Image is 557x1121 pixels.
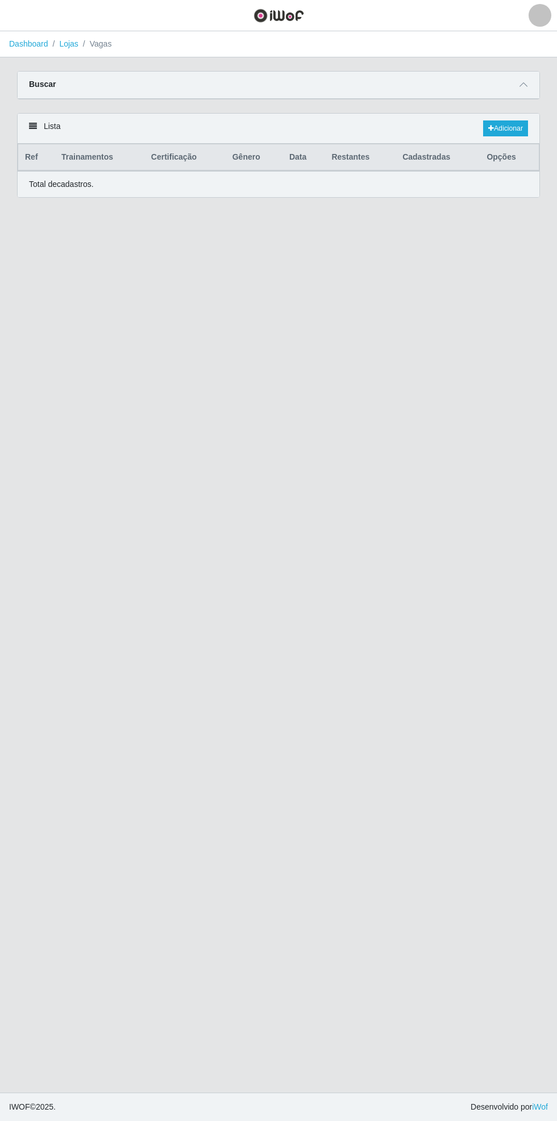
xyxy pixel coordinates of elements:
[471,1101,548,1113] span: Desenvolvido por
[144,144,226,171] th: Certificação
[29,80,56,89] strong: Buscar
[18,114,539,144] div: Lista
[9,39,48,48] a: Dashboard
[226,144,282,171] th: Gênero
[325,144,396,171] th: Restantes
[18,144,55,171] th: Ref
[483,120,528,136] a: Adicionar
[9,1102,30,1111] span: IWOF
[282,144,325,171] th: Data
[480,144,539,171] th: Opções
[396,144,480,171] th: Cadastradas
[9,1101,56,1113] span: © 2025 .
[78,38,112,50] li: Vagas
[253,9,304,23] img: CoreUI Logo
[29,178,94,190] p: Total de cadastros.
[532,1102,548,1111] a: iWof
[55,144,144,171] th: Trainamentos
[59,39,78,48] a: Lojas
